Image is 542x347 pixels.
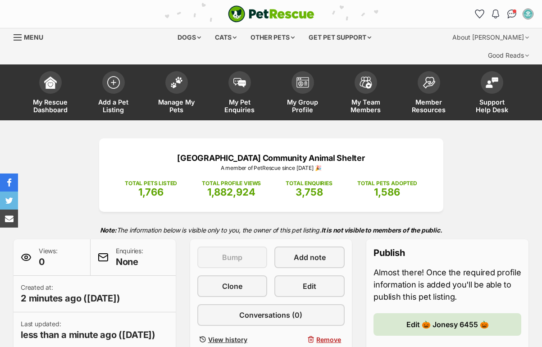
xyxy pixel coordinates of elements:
[219,98,260,114] span: My Pet Enquiries
[93,98,134,114] span: Add a Pet Listing
[334,67,397,120] a: My Team Members
[271,67,334,120] a: My Group Profile
[14,28,50,45] a: Menu
[524,9,533,18] img: SHELTER STAFF profile pic
[156,98,197,114] span: Manage My Pets
[373,313,521,336] a: Edit 🎃 Jonesy 6455 🎃
[24,33,43,41] span: Menu
[197,304,345,326] a: Conversations (0)
[21,320,155,341] p: Last updated:
[373,247,521,259] p: Publish
[202,179,261,187] p: TOTAL PROFILE VIEWS
[209,28,243,46] div: Cats
[296,77,309,88] img: group-profile-icon-3fa3cf56718a62981997c0bc7e787c4b2cf8bcc04b72c1350f741eb67cf2f40e.svg
[113,164,430,172] p: A member of PetRescue since [DATE] 🎉
[507,9,517,18] img: chat-41dd97257d64d25036548639549fe6c8038ab92f7586957e7f3b1b290dea8141.svg
[423,77,435,89] img: member-resources-icon-8e73f808a243e03378d46382f2149f9095a855e16c252ad45f914b54edf8863c.svg
[472,7,487,21] a: Favourites
[222,252,242,263] span: Bump
[244,28,301,46] div: Other pets
[374,186,400,198] span: 1,586
[208,67,271,120] a: My Pet Enquiries
[397,67,460,120] a: Member Resources
[488,7,503,21] button: Notifications
[171,28,207,46] div: Dogs
[113,152,430,164] p: [GEOGRAPHIC_DATA] Community Animal Shelter
[360,77,372,88] img: team-members-icon-5396bd8760b3fe7c0b43da4ab00e1e3bb1a5d9ba89233759b79545d2d3fc5d0d.svg
[44,76,57,89] img: dashboard-icon-eb2f2d2d3e046f16d808141f083e7271f6b2e854fb5c12c21221c1fb7104beca.svg
[274,275,345,297] a: Edit
[505,7,519,21] a: Conversations
[460,67,524,120] a: Support Help Desk
[170,77,183,88] img: manage-my-pets-icon-02211641906a0b7f246fdf0571729dbe1e7629f14944591b6c1af311fb30b64b.svg
[19,67,82,120] a: My Rescue Dashboard
[482,46,535,64] div: Good Reads
[296,186,323,198] span: 3,758
[30,98,71,114] span: My Rescue Dashboard
[239,310,302,320] span: Conversations (0)
[82,67,145,120] a: Add a Pet Listing
[274,247,345,268] a: Add note
[321,226,442,234] strong: It is not visible to members of the public.
[116,256,143,268] span: None
[406,319,489,330] span: Edit 🎃 Jonesy 6455 🎃
[286,179,332,187] p: TOTAL ENQUIRIES
[373,266,521,303] p: Almost there! Once the required profile information is added you'll be able to publish this pet l...
[472,98,512,114] span: Support Help Desk
[346,98,386,114] span: My Team Members
[521,7,535,21] button: My account
[472,7,535,21] ul: Account quick links
[446,28,535,46] div: About [PERSON_NAME]
[21,292,120,305] span: 2 minutes ago ([DATE])
[197,247,268,268] button: Bump
[274,333,345,346] button: Remove
[107,76,120,89] img: add-pet-listing-icon-0afa8454b4691262ce3f59096e99ab1cd57d4a30225e0717b998d2c9b9846f56.svg
[233,78,246,88] img: pet-enquiries-icon-7e3ad2cf08bfb03b45e93fb7055b45f3efa6380592205ae92323e6603595dc1f.svg
[302,28,378,46] div: Get pet support
[492,9,499,18] img: notifications-46538b983faf8c2785f20acdc204bb7945ddae34d4c08c2a6579f10ce5e182be.svg
[303,281,316,292] span: Edit
[197,275,268,297] a: Clone
[197,333,268,346] a: View history
[39,256,58,268] span: 0
[14,221,528,239] p: The information below is visible only to you, the owner of this pet listing.
[316,335,341,344] span: Remove
[282,98,323,114] span: My Group Profile
[125,179,177,187] p: TOTAL PETS LISTED
[39,247,58,268] p: Views:
[357,179,417,187] p: TOTAL PETS ADOPTED
[21,329,155,341] span: less than a minute ago ([DATE])
[409,98,449,114] span: Member Resources
[145,67,208,120] a: Manage My Pets
[486,77,498,88] img: help-desk-icon-fdf02630f3aa405de69fd3d07c3f3aa587a6932b1a1747fa1d2bba05be0121f9.svg
[208,335,247,344] span: View history
[222,281,242,292] span: Clone
[207,186,255,198] span: 1,882,924
[294,252,326,263] span: Add note
[228,5,314,23] a: PetRescue
[100,226,117,234] strong: Note:
[138,186,164,198] span: 1,766
[21,283,120,305] p: Created at:
[228,5,314,23] img: logo-cat-932fe2b9b8326f06289b0f2fb663e598f794de774fb13d1741a6617ecf9a85b4.svg
[116,247,143,268] p: Enquiries:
